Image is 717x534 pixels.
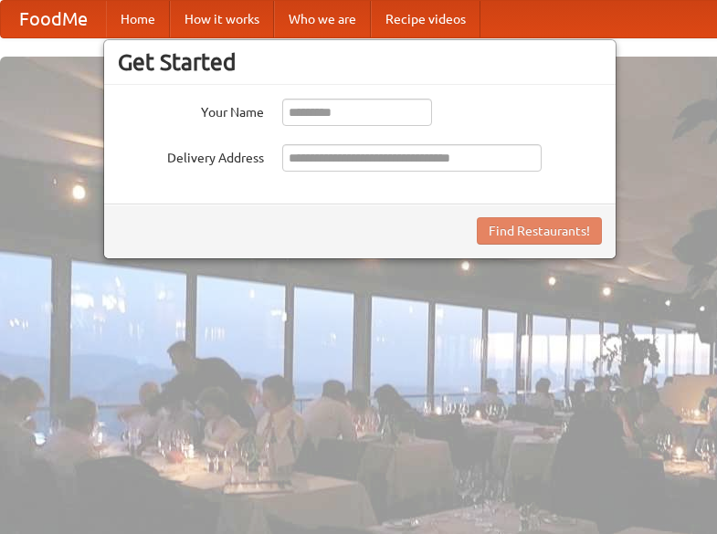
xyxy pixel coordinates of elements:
[118,48,602,76] h3: Get Started
[118,99,264,121] label: Your Name
[118,144,264,167] label: Delivery Address
[477,217,602,245] button: Find Restaurants!
[170,1,274,37] a: How it works
[1,1,106,37] a: FoodMe
[106,1,170,37] a: Home
[274,1,371,37] a: Who we are
[371,1,480,37] a: Recipe videos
